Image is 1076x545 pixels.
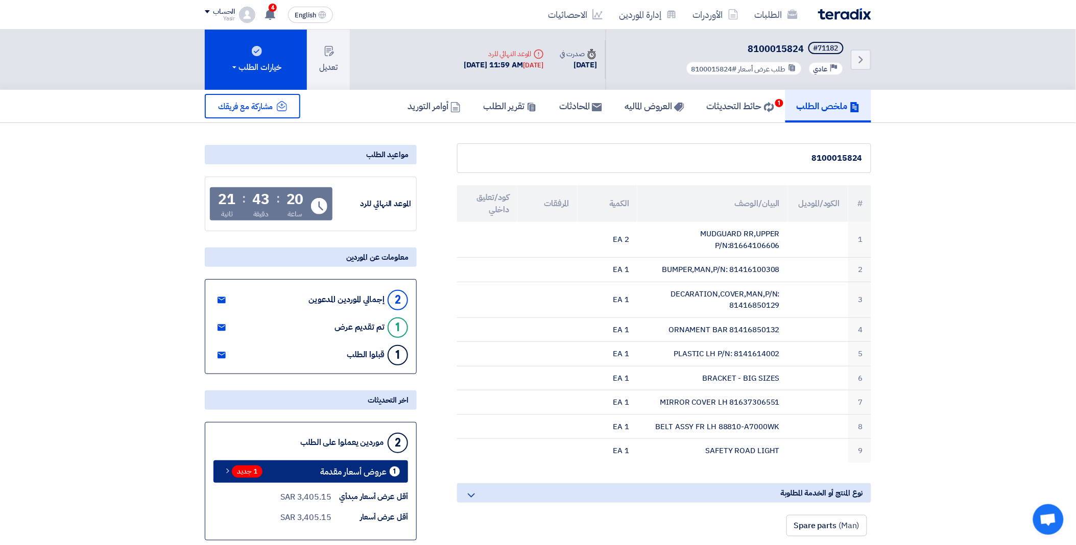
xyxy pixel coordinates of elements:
[578,317,638,342] td: 1 EA
[320,468,387,476] span: عروض أسعار مقدمة
[696,90,785,122] a: حائط التحديثات1
[707,100,774,112] h5: حائط التحديثات
[788,185,848,222] th: الكود/الموديل
[785,90,871,122] a: ملخص الطلب
[388,433,408,453] div: 2
[213,460,408,483] a: 1 عروض أسعار مقدمة 1 جديد
[578,390,638,415] td: 1 EA
[578,366,638,390] td: 1 EA
[334,323,385,332] div: تم تقديم عرض
[548,90,613,122] a: المحادثات
[611,3,685,27] a: إدارة الموردين
[517,185,578,222] th: المرفقات
[738,64,785,75] span: طلب عرض أسعار
[578,414,638,439] td: 1 EA
[269,4,277,12] span: 4
[388,317,408,338] div: 1
[239,7,255,23] img: profile_test.png
[523,60,543,70] div: [DATE]
[848,282,871,317] td: 3
[814,64,828,74] span: عادي
[797,100,860,112] h5: ملخص الطلب
[288,209,302,219] div: ساعة
[814,45,839,52] div: #71182
[748,42,804,56] span: 8100015824
[848,222,871,258] td: 1
[390,466,400,477] div: 1
[775,99,783,107] span: 1
[637,366,787,390] td: BRACKET - BIG SIZES
[300,438,384,448] div: موردين يعملوا على الطلب
[280,491,331,503] div: 3,405.15 SAR
[276,189,280,208] div: :
[205,16,235,21] div: Yasir
[205,145,417,164] div: مواعيد الطلب
[818,8,871,20] img: Teradix logo
[578,282,638,317] td: 1 EA
[308,295,385,305] div: إجمالي الموردين المدعوين
[388,290,408,310] div: 2
[242,189,246,208] div: :
[747,3,806,27] a: الطلبات
[839,519,859,532] span: (Man)
[388,345,408,365] div: 1
[331,491,408,503] div: أقل عرض أسعار مبدأي
[578,222,638,258] td: 2 EA
[848,390,871,415] td: 7
[464,48,544,59] div: الموعد النهائي للرد
[559,100,602,112] h5: المحادثات
[781,487,863,499] span: نوع المنتج أو الخدمة المطلوبة
[408,100,461,112] h5: أوامر التوريد
[288,7,333,23] button: English
[219,192,236,207] div: 21
[848,317,871,342] td: 4
[578,258,638,282] td: 1 EA
[637,258,787,282] td: BUMPER,MAN,P/N: 81416100308
[396,90,472,122] a: أوامر التوريد
[848,185,871,222] th: #
[848,342,871,366] td: 5
[334,198,411,210] div: الموعد النهائي للرد
[637,390,787,415] td: MIRROR COVER LH 81637306551
[560,48,597,59] div: صدرت في
[848,414,871,439] td: 8
[613,90,696,122] a: العروض الماليه
[205,30,307,90] button: خيارات الطلب
[637,317,787,342] td: ORNAMENT BAR 81416850132
[280,511,331,524] div: 3,405.15 SAR
[221,209,233,219] div: ثانية
[464,59,544,71] div: [DATE] 11:59 AM
[848,366,871,390] td: 6
[691,64,736,75] span: #8100015824
[331,511,408,523] div: أقل عرض أسعار
[457,185,517,222] th: كود/تعليق داخلي
[684,42,846,56] h5: 8100015824
[472,90,548,122] a: تقرير الطلب
[286,192,304,207] div: 20
[253,209,269,219] div: دقيقة
[794,519,837,532] span: Spare parts
[466,152,863,164] div: 8100015824
[483,100,537,112] h5: تقرير الطلب
[205,390,417,410] div: اخر التحديثات
[540,3,611,27] a: الاحصائيات
[578,185,638,222] th: الكمية
[230,61,281,73] div: خيارات الطلب
[637,439,787,463] td: SAFETY ROAD LIGHT
[848,439,871,463] td: 9
[213,8,235,16] div: الحساب
[578,342,638,366] td: 1 EA
[848,258,871,282] td: 2
[295,12,316,19] span: English
[560,59,597,71] div: [DATE]
[685,3,747,27] a: الأوردرات
[205,247,417,267] div: معلومات عن الموردين
[637,282,787,317] td: DECARATION,COVER,MAN,P/N: 81416850129
[252,192,270,207] div: 43
[218,101,273,113] span: مشاركة مع فريقك
[307,30,350,90] button: تعديل
[637,414,787,439] td: BELT ASSY FR LH 88810-A7000WK
[347,350,385,360] div: قبلوا الطلب
[1033,504,1064,535] a: Open chat
[232,465,262,478] span: 1 جديد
